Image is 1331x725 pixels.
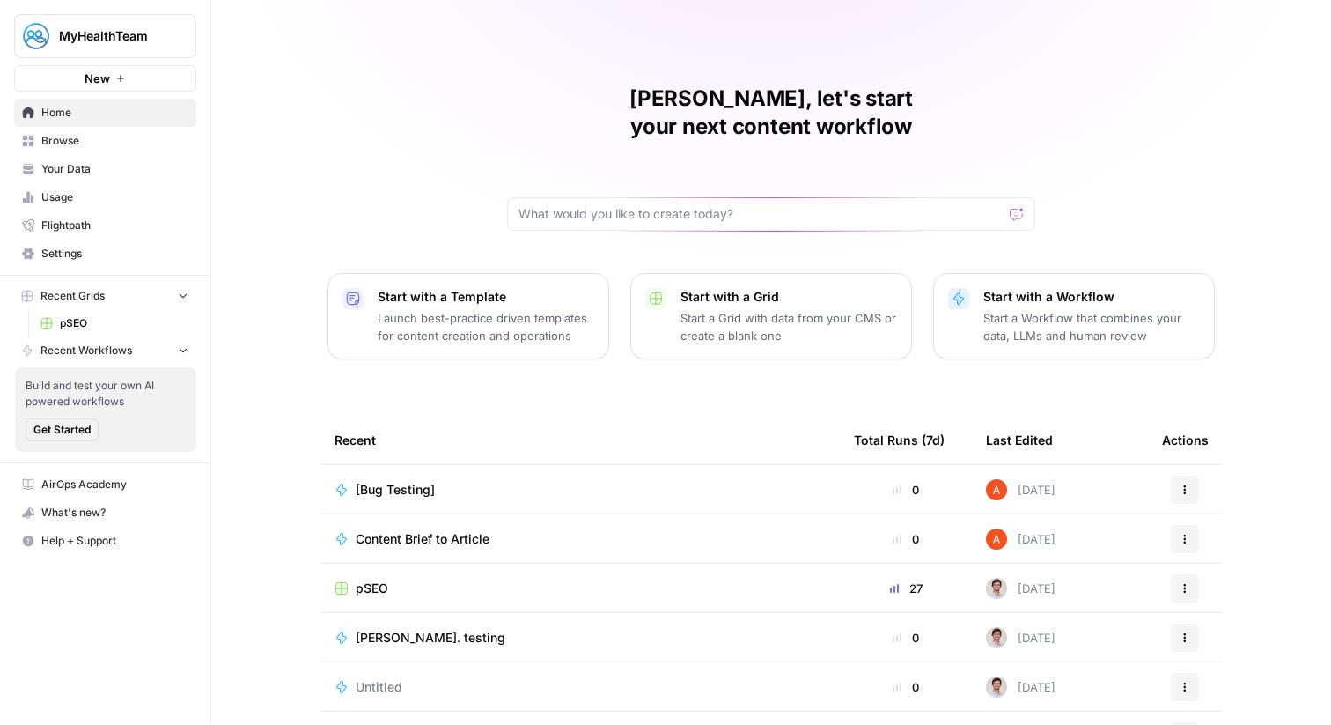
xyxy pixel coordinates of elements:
[33,309,196,337] a: pSEO
[14,283,196,309] button: Recent Grids
[356,481,435,499] span: [Bug Testing]
[14,155,196,183] a: Your Data
[986,479,1007,500] img: cje7zb9ux0f2nqyv5qqgv3u0jxek
[60,315,188,331] span: pSEO
[41,105,188,121] span: Home
[41,161,188,177] span: Your Data
[41,246,188,262] span: Settings
[15,499,195,526] div: What's new?
[14,240,196,268] a: Settings
[26,378,186,410] span: Build and test your own AI powered workflows
[14,65,196,92] button: New
[356,629,505,647] span: [PERSON_NAME]. testing
[335,678,826,696] a: Untitled
[335,530,826,548] a: Content Brief to Article
[854,678,958,696] div: 0
[41,133,188,149] span: Browse
[986,627,1007,648] img: tdmuw9wfe40fkwq84phcceuazoww
[41,477,188,492] span: AirOps Academy
[335,481,826,499] a: [Bug Testing]
[14,499,196,527] button: What's new?
[14,527,196,555] button: Help + Support
[986,416,1053,464] div: Last Edited
[854,416,945,464] div: Total Runs (7d)
[14,99,196,127] a: Home
[854,580,958,597] div: 27
[85,70,110,87] span: New
[14,211,196,240] a: Flightpath
[356,678,402,696] span: Untitled
[986,677,1055,698] div: [DATE]
[507,85,1035,141] h1: [PERSON_NAME], let's start your next content workflow
[518,205,1003,223] input: What would you like to create today?
[986,529,1007,550] img: cje7zb9ux0f2nqyv5qqgv3u0jxek
[59,27,165,45] span: MyHealthTeam
[335,416,826,464] div: Recent
[1162,416,1209,464] div: Actions
[854,629,958,647] div: 0
[680,309,897,344] p: Start a Grid with data from your CMS or create a blank one
[41,189,188,205] span: Usage
[378,288,594,306] p: Start with a Template
[41,218,188,233] span: Flightpath
[983,288,1200,306] p: Start with a Workflow
[378,309,594,344] p: Launch best-practice driven templates for content creation and operations
[986,479,1055,500] div: [DATE]
[20,20,52,52] img: MyHealthTeam Logo
[986,578,1007,599] img: tdmuw9wfe40fkwq84phcceuazoww
[854,530,958,548] div: 0
[40,288,105,304] span: Recent Grids
[630,273,912,359] button: Start with a GridStart a Grid with data from your CMS or create a blank one
[14,183,196,211] a: Usage
[854,481,958,499] div: 0
[356,580,388,597] span: pSEO
[14,14,196,58] button: Workspace: MyHealthTeam
[983,309,1200,344] p: Start a Workflow that combines your data, LLMs and human review
[33,422,91,438] span: Get Started
[986,529,1055,550] div: [DATE]
[986,578,1055,599] div: [DATE]
[327,273,609,359] button: Start with a TemplateLaunch best-practice driven templates for content creation and operations
[14,127,196,155] a: Browse
[41,533,188,549] span: Help + Support
[356,530,489,548] span: Content Brief to Article
[986,627,1055,648] div: [DATE]
[40,343,132,359] span: Recent Workflows
[14,337,196,364] button: Recent Workflows
[335,580,826,597] a: pSEO
[680,288,897,306] p: Start with a Grid
[14,470,196,499] a: AirOps Academy
[933,273,1215,359] button: Start with a WorkflowStart a Workflow that combines your data, LLMs and human review
[986,677,1007,698] img: tdmuw9wfe40fkwq84phcceuazoww
[26,418,99,441] button: Get Started
[335,629,826,647] a: [PERSON_NAME]. testing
